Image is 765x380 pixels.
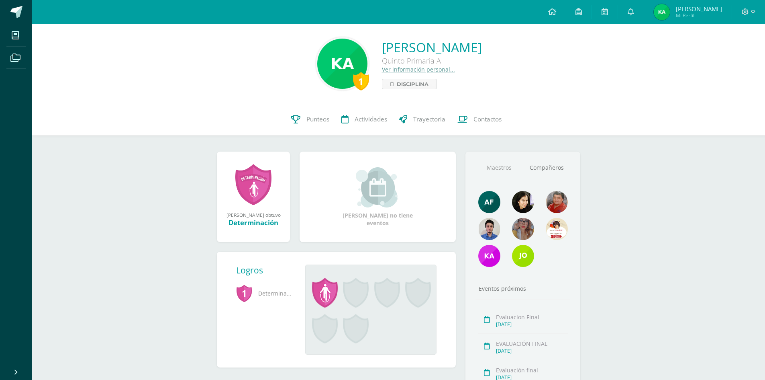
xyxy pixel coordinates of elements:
[225,212,282,218] div: [PERSON_NAME] obtuvo
[382,39,482,56] a: [PERSON_NAME]
[478,218,500,240] img: 2dffed587003e0fc8d85a787cd9a4a0a.png
[382,56,482,66] div: Quinto Primaria A
[496,340,568,347] div: EVALUACIÓN FINAL
[478,245,500,267] img: 57a22e3baad8e3e20f6388c0a987e578.png
[393,103,451,136] a: Trayectoria
[512,191,534,213] img: 023cb5cc053389f6ba88328a33af1495.png
[353,72,369,90] div: 1
[356,167,400,207] img: event_small.png
[306,115,329,123] span: Punteos
[338,167,418,227] div: [PERSON_NAME] no tiene eventos
[473,115,502,123] span: Contactos
[654,4,670,20] img: e8e4fd78d3a5517432ec64b3f1f42d4b.png
[512,218,534,240] img: 262ac19abc587240528a24365c978d30.png
[317,39,367,89] img: 8cd35ce2b2f47146becaa5b38967a722.png
[382,66,455,73] a: Ver información personal...
[236,282,292,304] span: Determinación
[397,79,428,89] span: Disciplina
[382,79,437,89] a: Disciplina
[335,103,393,136] a: Actividades
[512,245,534,267] img: 6a7a54c56617c0b9e88ba47bf52c02d7.png
[236,265,299,276] div: Logros
[496,321,568,328] div: [DATE]
[475,158,523,178] a: Maestros
[496,313,568,321] div: Evaluacion Final
[236,284,252,302] span: 1
[496,347,568,354] div: [DATE]
[546,218,568,240] img: 6abeb608590446332ac9ffeb3d35d2d4.png
[285,103,335,136] a: Punteos
[225,218,282,227] div: Determinación
[478,191,500,213] img: d889210657d9de5f4725d9f6eeddb83d.png
[546,191,568,213] img: 8ad4561c845816817147f6c4e484f2e8.png
[413,115,445,123] span: Trayectoria
[523,158,570,178] a: Compañeros
[496,366,568,374] div: Evaluación final
[355,115,387,123] span: Actividades
[676,5,722,13] span: [PERSON_NAME]
[475,285,570,292] div: Eventos próximos
[676,12,722,19] span: Mi Perfil
[451,103,508,136] a: Contactos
